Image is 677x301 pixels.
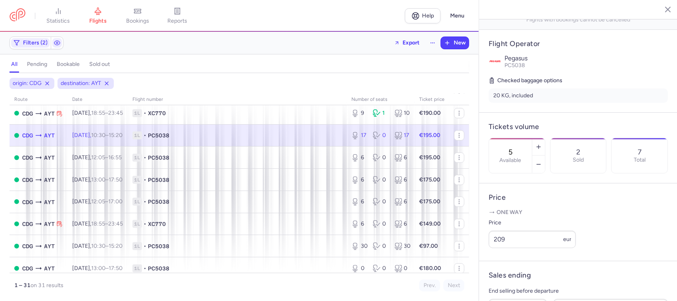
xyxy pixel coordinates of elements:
[132,198,142,206] span: 1L
[351,220,366,228] div: 6
[419,176,440,183] strong: €175.00
[132,220,142,228] span: 1L
[108,198,123,205] time: 17:00
[22,220,33,228] span: CDG
[148,220,166,228] span: XC770
[395,154,410,162] div: 6
[91,243,105,249] time: 10:30
[91,154,122,161] span: –
[144,220,146,228] span: •
[132,176,142,184] span: 1L
[403,40,420,46] span: Export
[563,236,572,243] span: eur
[72,220,123,227] span: [DATE],
[144,242,146,250] span: •
[373,242,388,250] div: 0
[144,109,146,117] span: •
[395,264,410,272] div: 0
[443,280,464,291] button: Next
[419,265,441,272] strong: €180.00
[47,17,70,25] span: statistics
[414,94,449,106] th: Ticket price
[44,198,55,206] span: AYT
[91,265,123,272] span: –
[419,154,440,161] strong: €195.00
[489,39,668,48] h4: Flight Operator
[419,220,441,227] strong: €149.00
[573,157,584,163] p: Sold
[489,89,668,103] li: 20 KG, included
[109,243,123,249] time: 15:20
[31,282,63,289] span: on 31 results
[91,198,123,205] span: –
[22,153,33,162] span: CDG
[167,17,187,25] span: reports
[67,94,128,106] th: date
[22,109,33,118] span: CDG
[499,157,521,164] label: Available
[144,131,146,139] span: •
[44,109,55,118] span: AYT
[44,153,55,162] span: AYT
[132,131,142,139] span: 1L
[489,55,501,68] img: Pegasus logo
[489,76,668,85] h5: Checked baggage options
[148,242,169,250] span: PC5038
[108,220,123,227] time: 23:45
[148,109,166,117] span: XC770
[148,131,169,139] span: PC5038
[27,61,47,68] h4: pending
[351,264,366,272] div: 0
[91,176,105,183] time: 13:00
[373,264,388,272] div: 0
[72,110,123,116] span: [DATE],
[351,131,366,139] div: 17
[132,109,142,117] span: 1L
[373,198,388,206] div: 0
[91,110,123,116] span: –
[44,242,55,251] span: AYT
[10,37,51,49] button: Filters (2)
[351,176,366,184] div: 6
[132,242,142,250] span: 1L
[395,109,410,117] div: 10
[22,198,33,206] span: CDG
[72,176,123,183] span: [DATE],
[373,154,388,162] div: 0
[22,131,33,140] span: CDG
[132,264,142,272] span: 1L
[489,122,668,131] h4: Tickets volume
[419,132,440,139] strong: €195.00
[395,220,410,228] div: 6
[118,7,157,25] a: bookings
[489,218,576,228] label: Price
[91,220,105,227] time: 18:55
[485,17,671,23] span: Flights with bookings cannot be cancelled
[419,243,438,249] strong: €97.00
[489,231,576,248] input: ---
[419,110,441,116] strong: €190.00
[11,61,17,68] h4: all
[504,55,668,62] p: Pegasus
[44,220,55,228] span: AYT
[91,132,105,139] time: 10:30
[109,265,123,272] time: 17:50
[78,7,118,25] a: flights
[108,154,122,161] time: 16:55
[72,243,123,249] span: [DATE],
[395,198,410,206] div: 6
[504,62,525,69] span: PC5038
[91,154,105,161] time: 12:05
[57,61,80,68] h4: bookable
[89,61,110,68] h4: sold out
[72,132,123,139] span: [DATE],
[91,176,123,183] span: –
[373,220,388,228] div: 0
[132,154,142,162] span: 1L
[638,148,642,156] p: 7
[373,131,388,139] div: 0
[91,220,123,227] span: –
[395,242,410,250] div: 30
[13,79,42,87] span: origin: CDG
[91,110,105,116] time: 18:55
